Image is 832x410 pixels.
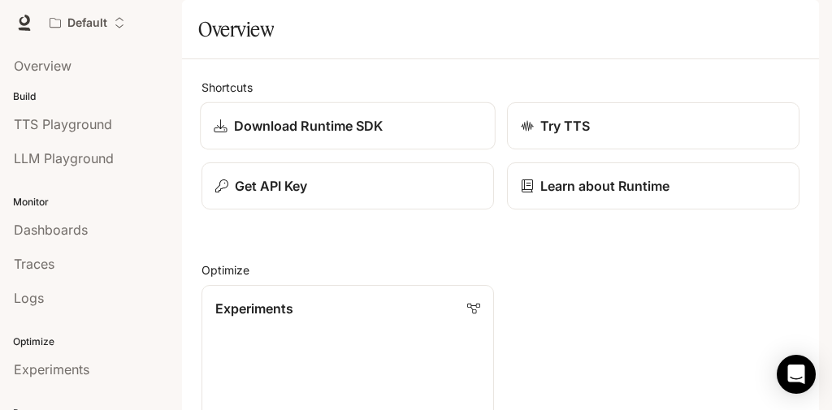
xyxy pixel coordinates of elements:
[235,176,307,196] p: Get API Key
[507,102,799,149] a: Try TTS
[42,6,132,39] button: Open workspace menu
[215,299,293,318] p: Experiments
[507,162,799,209] a: Learn about Runtime
[234,116,383,136] p: Download Runtime SDK
[540,176,669,196] p: Learn about Runtime
[777,355,816,394] div: Open Intercom Messenger
[198,13,274,45] h1: Overview
[201,79,799,96] h2: Shortcuts
[200,102,496,150] a: Download Runtime SDK
[540,116,590,136] p: Try TTS
[67,16,107,30] p: Default
[201,162,494,209] button: Get API Key
[201,261,799,278] h2: Optimize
